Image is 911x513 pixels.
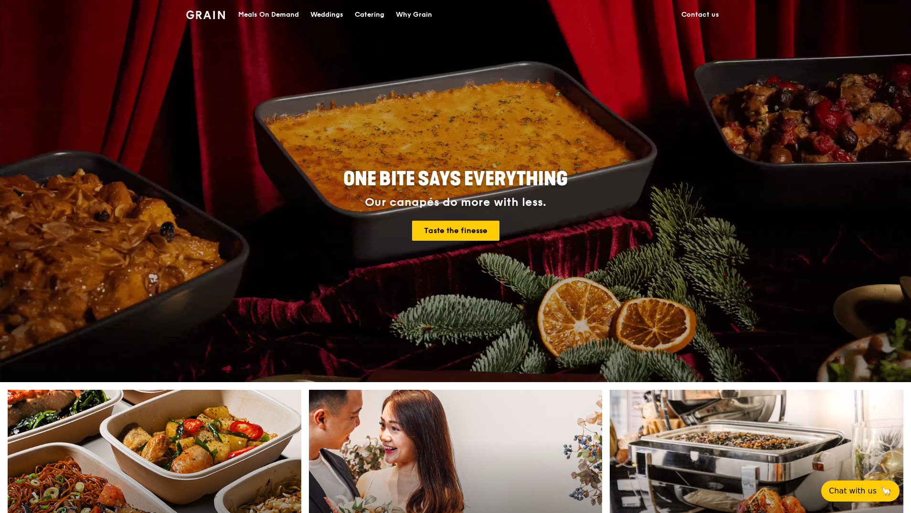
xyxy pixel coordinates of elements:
span: Chat with us [829,485,877,497]
div: Our canapés do more with less. [284,196,627,209]
a: Catering [349,0,390,29]
button: Chat with us🦙 [821,481,900,502]
a: Taste the finesse [412,221,499,241]
div: Meals On Demand [238,0,299,29]
a: Contact us [676,0,725,29]
a: Weddings [305,0,349,29]
a: Why Grain [390,0,438,29]
img: Grain [186,11,225,19]
div: Weddings [310,0,343,29]
div: Why Grain [396,0,432,29]
span: ONE BITE SAYS EVERYTHING [343,168,568,191]
div: Catering [355,0,384,29]
span: 🦙 [880,485,892,497]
